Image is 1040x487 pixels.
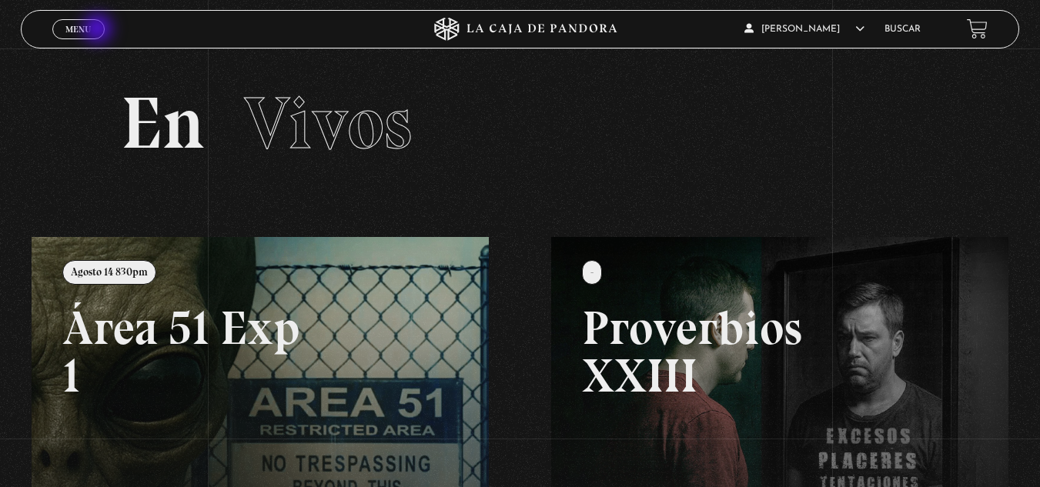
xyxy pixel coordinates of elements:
a: Buscar [885,25,921,34]
h2: En [121,87,920,160]
a: View your shopping cart [967,18,988,39]
span: [PERSON_NAME] [744,25,864,34]
span: Vivos [244,79,412,167]
span: Menu [65,25,91,34]
span: Cerrar [60,37,96,48]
